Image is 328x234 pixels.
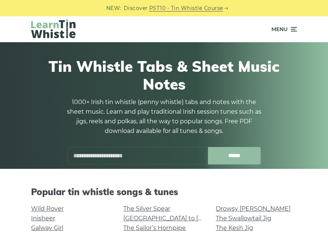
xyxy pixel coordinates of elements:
[123,205,170,212] a: The Silver Spear
[31,187,297,197] h2: Popular tin whistle songs & tunes
[123,224,186,231] a: The Sailor’s Hornpipe
[271,20,288,39] span: Menu
[31,57,297,93] h1: Tin Whistle Tabs & Sheet Music Notes
[123,215,260,222] a: [GEOGRAPHIC_DATA] to [GEOGRAPHIC_DATA]
[31,19,76,38] img: LearnTinWhistle.com
[64,97,264,136] p: 1000+ Irish tin whistle (penny whistle) tabs and notes with the sheet music. Learn and play tradi...
[31,215,55,222] a: Inisheer
[31,224,63,231] a: Galway Girl
[216,215,271,222] a: The Swallowtail Jig
[216,224,253,231] a: The Kesh Jig
[31,205,64,212] a: Wild Rover
[216,205,291,212] a: Drowsy [PERSON_NAME]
